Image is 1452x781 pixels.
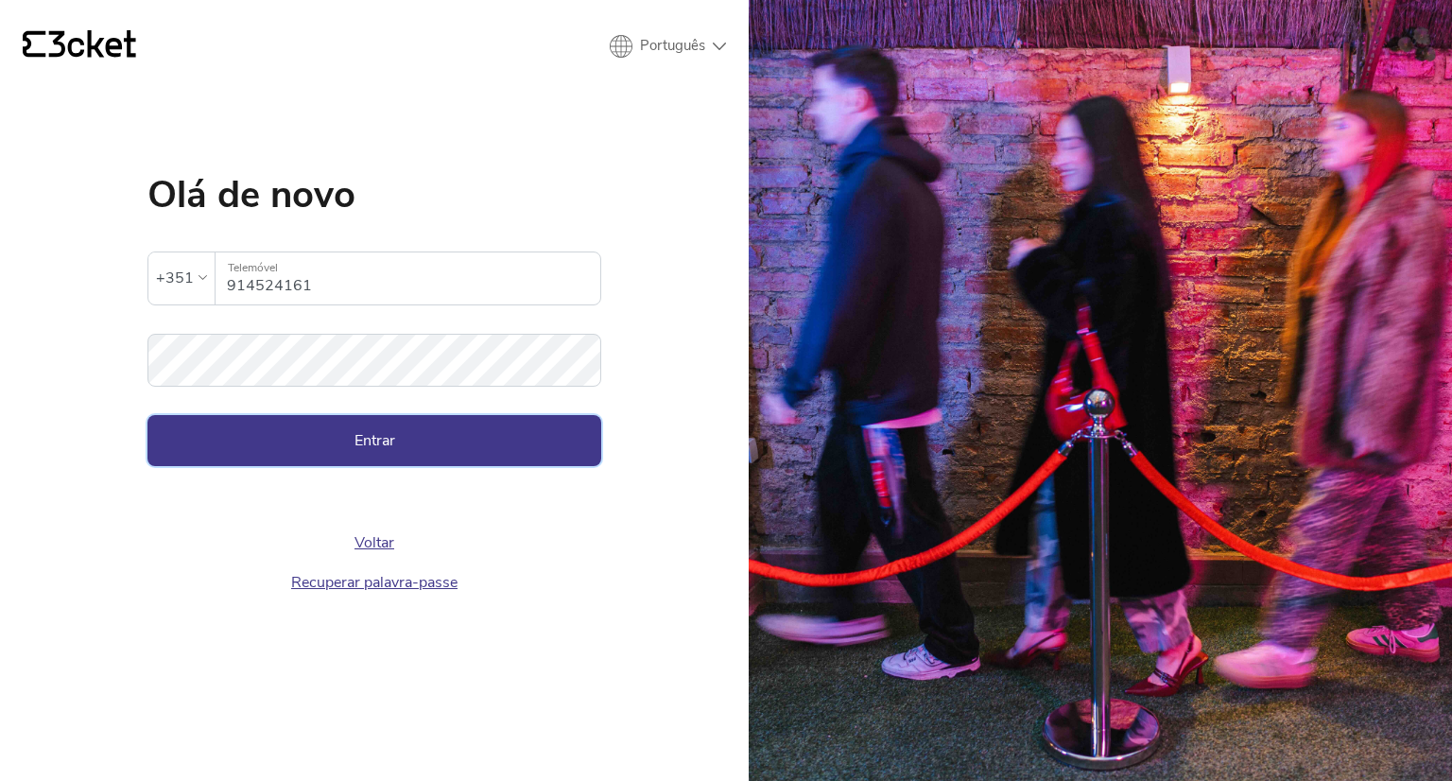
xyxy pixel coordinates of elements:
g: {' '} [23,31,45,58]
label: Telemóvel [216,252,600,284]
div: +351 [156,264,194,292]
a: Voltar [354,532,394,553]
h1: Olá de novo [147,176,601,214]
a: Recuperar palavra-passe [291,572,458,593]
a: {' '} [23,30,136,62]
label: Palavra-passe [147,334,601,365]
button: Entrar [147,415,601,466]
input: Telemóvel [227,252,600,304]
